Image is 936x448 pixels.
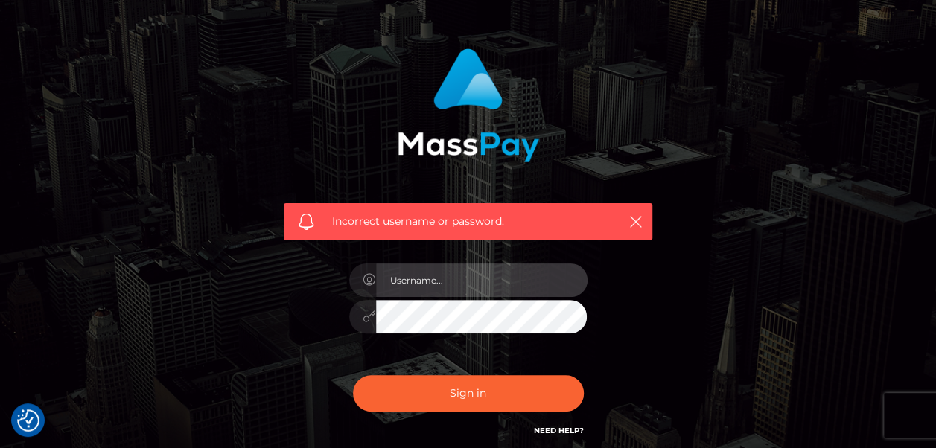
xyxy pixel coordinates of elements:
button: Consent Preferences [17,409,39,432]
button: Sign in [353,375,584,412]
a: Need Help? [534,426,584,435]
input: Username... [376,263,588,297]
img: Revisit consent button [17,409,39,432]
img: MassPay Login [398,48,539,162]
span: Incorrect username or password. [332,214,604,229]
